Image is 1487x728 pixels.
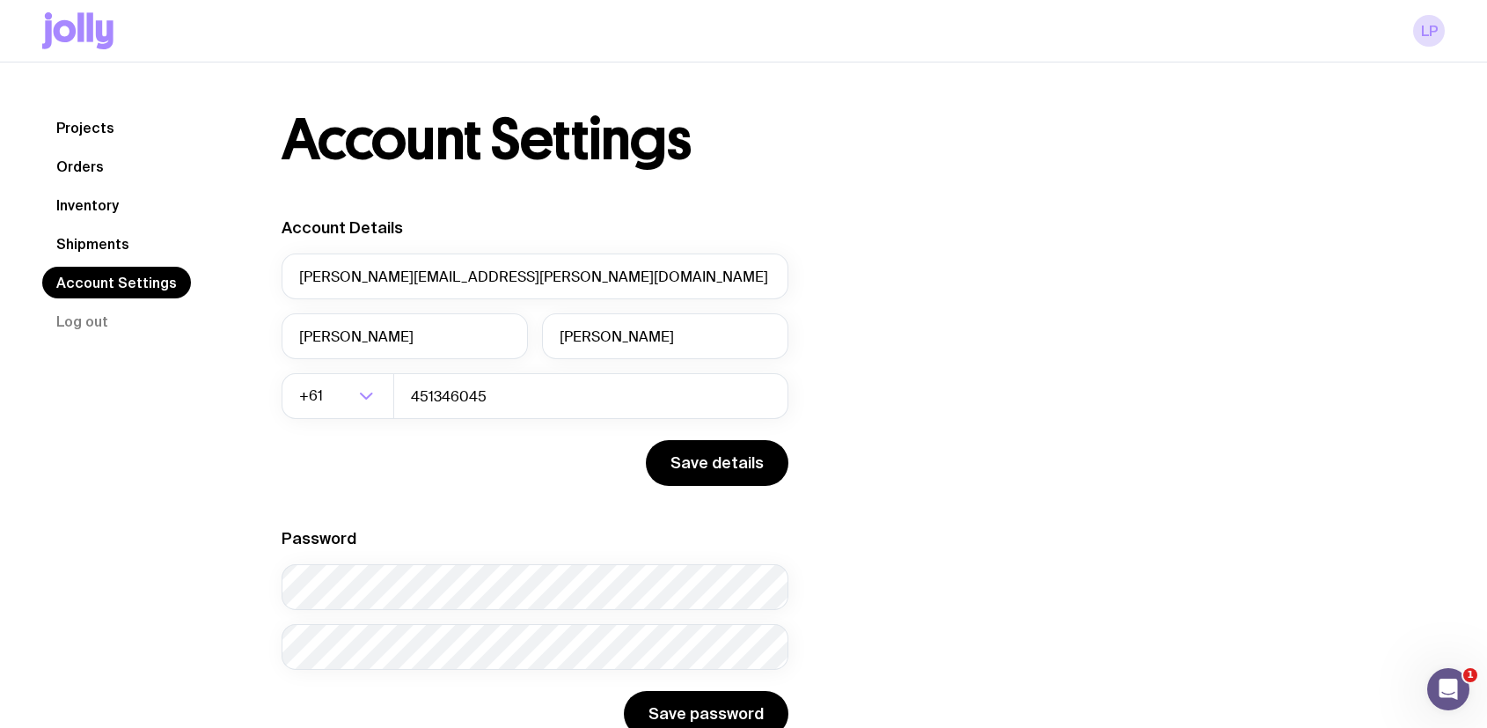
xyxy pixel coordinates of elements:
input: 0400123456 [393,373,788,419]
div: Search for option [282,373,394,419]
input: Search for option [326,373,354,419]
a: Projects [42,112,128,143]
input: your@email.com [282,254,788,299]
input: First Name [282,313,528,359]
a: Shipments [42,228,143,260]
span: +61 [299,373,326,419]
button: Log out [42,305,122,337]
label: Password [282,529,356,548]
a: Orders [42,151,118,182]
label: Account Details [282,218,403,237]
a: Inventory [42,189,133,221]
iframe: Intercom live chat [1427,668,1469,710]
a: LP [1413,15,1445,47]
button: Save details [646,440,788,486]
h1: Account Settings [282,112,691,168]
a: Account Settings [42,267,191,298]
span: 1 [1463,668,1477,682]
input: Last Name [542,313,788,359]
